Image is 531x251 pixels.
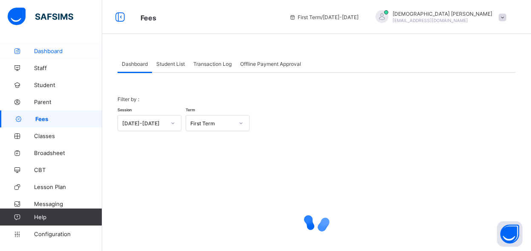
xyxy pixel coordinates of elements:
[393,18,468,23] span: [EMAIL_ADDRESS][DOMAIN_NAME]
[34,200,102,207] span: Messaging
[34,214,102,220] span: Help
[34,166,102,173] span: CBT
[141,14,156,22] span: Fees
[34,133,102,139] span: Classes
[34,231,102,237] span: Configuration
[190,120,234,127] div: First Term
[34,48,102,54] span: Dashboard
[34,99,102,105] span: Parent
[34,183,102,190] span: Lesson Plan
[34,65,102,71] span: Staff
[122,61,148,67] span: Dashboard
[393,11,492,17] span: [DEMOGRAPHIC_DATA] [PERSON_NAME]
[497,221,522,247] button: Open asap
[35,116,102,122] span: Fees
[289,14,359,20] span: session/term information
[156,61,185,67] span: Student List
[240,61,301,67] span: Offline Payment Approval
[193,61,232,67] span: Transaction Log
[367,10,511,24] div: IsaiahPaul
[34,149,102,156] span: Broadsheet
[118,107,132,112] span: Session
[34,82,102,88] span: Student
[186,107,195,112] span: Term
[118,96,139,102] span: Filter by :
[8,8,73,25] img: safsims
[122,120,166,127] div: [DATE]-[DATE]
